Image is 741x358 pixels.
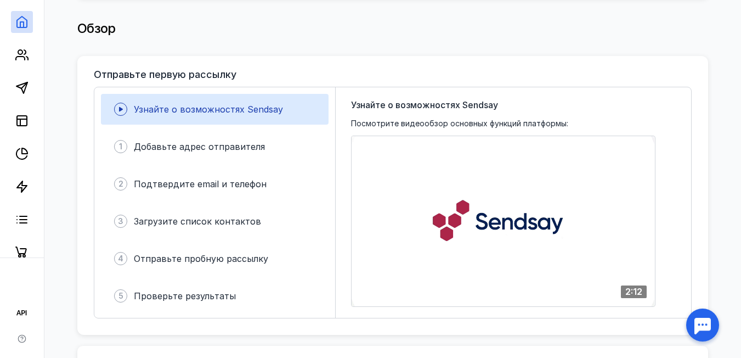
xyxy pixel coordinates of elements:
[118,290,123,301] span: 5
[351,98,498,111] span: Узнайте о возможностях Sendsay
[119,141,122,152] span: 1
[94,69,236,80] h3: Отправьте первую рассылку
[134,290,236,301] span: Проверьте результаты
[77,20,116,36] span: Обзор
[118,253,123,264] span: 4
[351,118,568,129] span: Посмотрите видеообзор основных функций платформы:
[134,104,283,115] span: Узнайте о возможностях Sendsay
[134,178,267,189] span: Подтвердите email и телефон
[134,253,268,264] span: Отправьте пробную рассылку
[134,141,265,152] span: Добавьте адрес отправителя
[118,178,123,189] span: 2
[118,216,123,227] span: 3
[621,286,647,298] div: 2:12
[134,216,261,227] span: Загрузите список контактов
